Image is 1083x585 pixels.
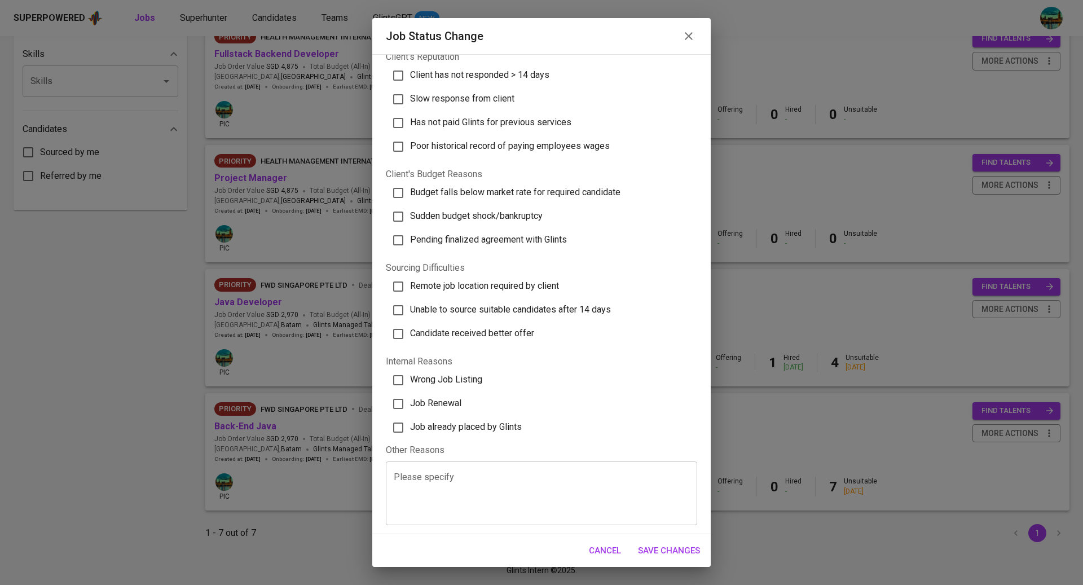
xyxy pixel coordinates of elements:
span: Cancel [589,543,621,558]
span: Unable to source suitable candidates after 14 days [410,304,611,315]
p: Sourcing Difficulties [386,261,697,275]
button: Save Changes [632,539,706,562]
span: Client has not responded > 14 days [410,69,549,80]
p: Client's Budget Reasons [386,168,697,181]
div: Other Reasons [386,444,697,457]
span: Sudden budget shock/bankruptcy [410,210,543,221]
span: Remote job location required by client [410,280,559,291]
h6: Job status change [386,27,483,45]
p: Internal Reasons [386,355,697,368]
span: Save Changes [638,543,700,558]
span: Job already placed by Glints [410,421,522,432]
span: Job Renewal [410,398,461,408]
button: Cancel [583,539,627,562]
span: Slow response from client [410,93,514,104]
span: Poor historical record of paying employees wages [410,140,610,151]
span: Candidate received better offer [410,328,534,338]
span: Pending finalized agreement with Glints [410,234,567,245]
span: Budget falls below market rate for required candidate [410,187,620,197]
p: Client's Reputation [386,50,697,64]
span: Has not paid Glints for previous services [410,117,571,127]
span: Wrong Job Listing [410,374,482,385]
